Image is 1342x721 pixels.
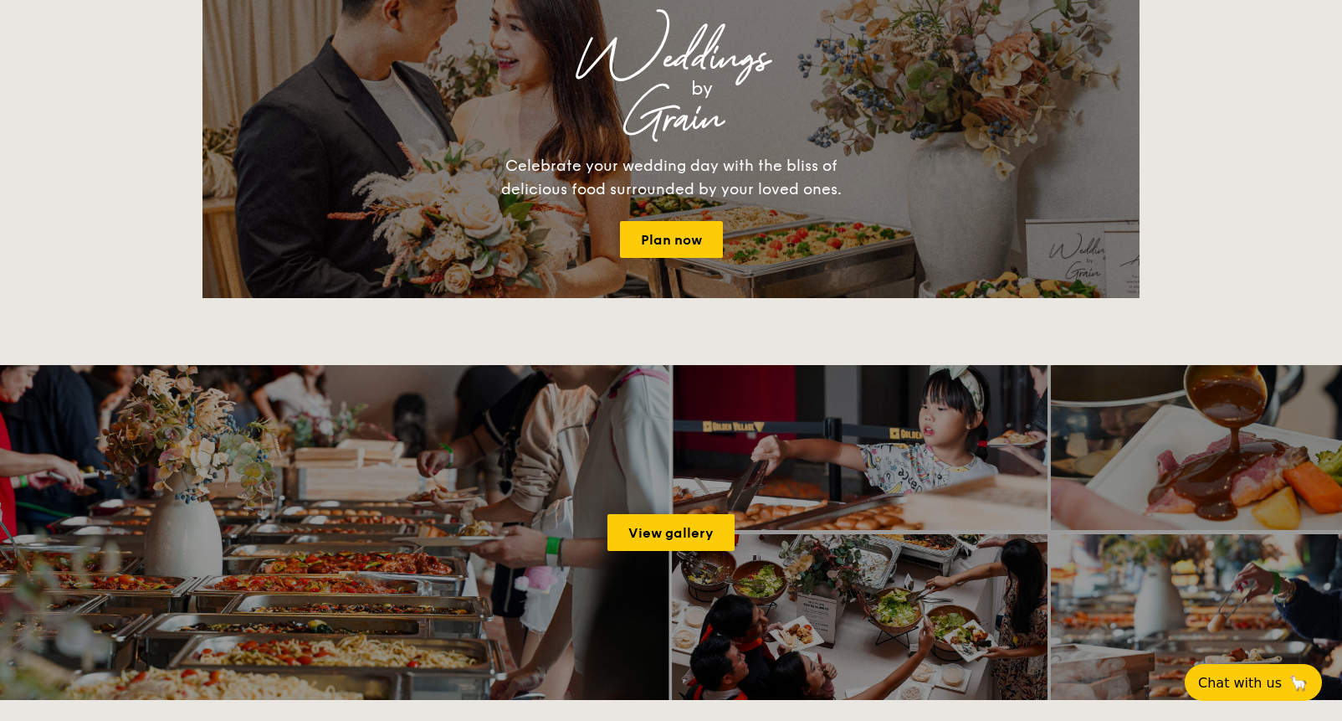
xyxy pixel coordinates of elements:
a: Plan now [620,221,723,258]
div: by [412,74,992,104]
div: Weddings [350,44,992,74]
div: Grain [350,104,992,134]
button: Chat with us🦙 [1185,664,1322,701]
div: Celebrate your wedding day with the bliss of delicious food surrounded by your loved ones. [483,154,859,201]
span: Chat with us [1198,675,1282,691]
a: View gallery [607,514,735,551]
span: 🦙 [1288,673,1309,693]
